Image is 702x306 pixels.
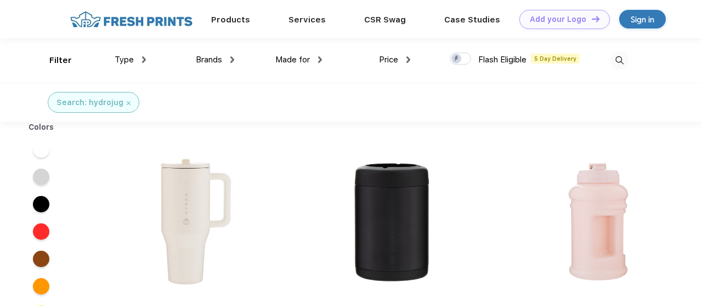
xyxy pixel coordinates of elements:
a: Sign in [619,10,666,28]
span: Price [379,55,398,65]
div: Filter [49,54,72,67]
img: desktop_search.svg [610,51,629,70]
img: dropdown.png [406,56,410,63]
a: Products [211,15,250,25]
img: dropdown.png [142,56,146,63]
img: fo%20logo%202.webp [67,10,196,29]
img: dropdown.png [318,56,322,63]
img: DT [592,16,599,22]
span: Type [115,55,134,65]
img: func=resize&h=266 [112,149,258,295]
div: Sign in [631,13,654,26]
img: func=resize&h=266 [525,149,671,295]
span: Made for [275,55,310,65]
span: 5 Day Delivery [531,54,580,63]
div: Search: hydrojug [56,97,123,108]
img: dropdown.png [230,56,234,63]
img: func=resize&h=266 [319,149,465,295]
span: Brands [196,55,222,65]
div: Colors [20,122,63,133]
div: Add your Logo [530,15,586,24]
span: Flash Eligible [478,55,526,65]
img: filter_cancel.svg [127,101,131,105]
